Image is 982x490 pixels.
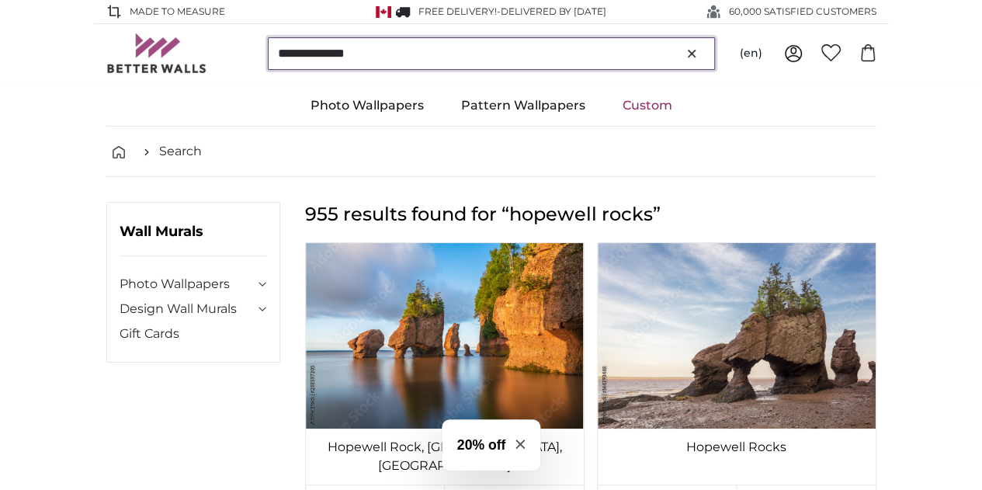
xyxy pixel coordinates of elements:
[120,300,255,318] a: Design Wall Murals
[106,127,876,177] nav: breadcrumbs
[442,85,604,126] a: Pattern Wallpapers
[130,5,225,19] span: Made to Measure
[305,202,876,227] h1: 955 results found for “hopewell rocks”
[376,6,391,18] img: Canada
[120,325,267,343] a: Gift Cards
[120,300,267,318] summary: Design Wall Murals
[601,438,873,457] a: Hopewell Rocks
[106,33,207,73] img: Betterwalls
[604,85,691,126] a: Custom
[120,275,255,294] a: Photo Wallpapers
[598,243,876,429] img: photo-wallpaper-antique-compass-xl
[292,85,442,126] a: Photo Wallpapers
[120,221,267,256] h3: Wall Murals
[497,5,606,17] span: -
[501,5,606,17] span: Delivered by [DATE]
[306,243,584,429] img: photo-wallpaper-antique-compass-xl
[729,5,876,19] span: 60,000 SATISFIED CUSTOMERS
[120,275,267,294] summary: Photo Wallpapers
[418,5,497,17] span: FREE delivery!
[727,40,775,68] button: (en)
[159,142,202,161] a: Search
[309,438,581,475] a: Hopewell Rock, [GEOGRAPHIC_DATA], [GEOGRAPHIC_DATA]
